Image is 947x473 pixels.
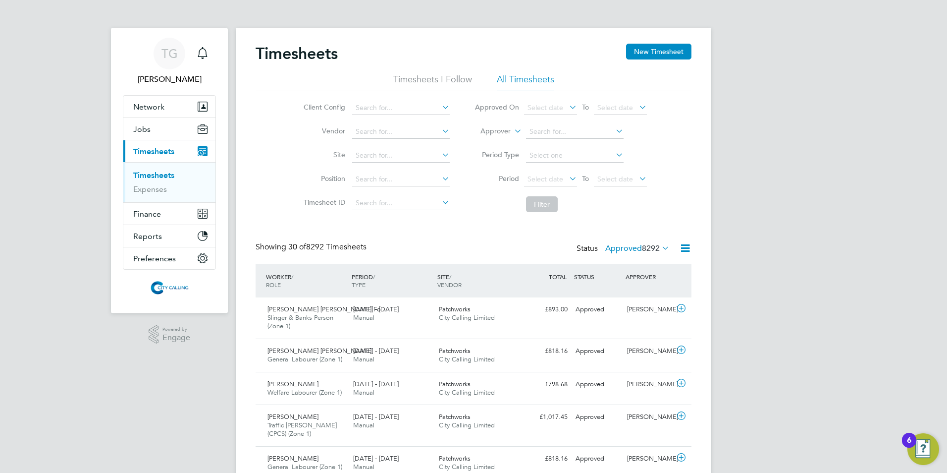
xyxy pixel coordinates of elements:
span: Timesheets [133,147,174,156]
nav: Main navigation [111,28,228,313]
label: Approver [466,126,511,136]
div: £818.16 [520,343,572,359]
a: Go to home page [123,280,216,296]
div: Showing [256,242,368,252]
div: £798.68 [520,376,572,393]
span: Select date [597,103,633,112]
li: All Timesheets [497,73,554,91]
span: Slinger & Banks Person (Zone 1) [267,313,333,330]
span: Select date [527,175,563,183]
input: Select one [526,149,624,163]
span: [DATE] - [DATE] [353,413,399,421]
input: Search for... [352,196,450,210]
span: City Calling Limited [439,313,495,322]
span: Patchworks [439,454,471,463]
button: Preferences [123,247,215,269]
span: 8292 [642,243,660,253]
span: City Calling Limited [439,355,495,363]
div: [PERSON_NAME] [623,376,675,393]
span: [PERSON_NAME] [PERSON_NAME] Fo… [267,305,387,313]
button: New Timesheet [626,44,691,59]
div: APPROVER [623,268,675,286]
div: [PERSON_NAME] [623,301,675,318]
button: Network [123,96,215,118]
span: Manual [353,355,374,363]
span: City Calling Limited [439,421,495,429]
li: Timesheets I Follow [393,73,472,91]
div: [PERSON_NAME] [623,451,675,467]
a: Powered byEngage [149,325,191,344]
span: Preferences [133,254,176,263]
div: SITE [435,268,521,294]
span: Manual [353,388,374,397]
span: [DATE] - [DATE] [353,380,399,388]
span: Welfare Labourer (Zone 1) [267,388,342,397]
span: City Calling Limited [439,463,495,471]
span: [PERSON_NAME] [267,413,318,421]
span: Toby Gibbs [123,73,216,85]
span: [DATE] - [DATE] [353,305,399,313]
label: Approved On [474,103,519,112]
span: To [579,101,592,114]
div: Status [577,242,672,256]
label: Site [301,150,345,159]
span: / [291,273,293,281]
span: Manual [353,313,374,322]
span: Jobs [133,124,151,134]
span: Finance [133,209,161,219]
label: Period Type [474,150,519,159]
span: [PERSON_NAME] [267,454,318,463]
span: VENDOR [437,281,462,289]
a: Expenses [133,184,167,194]
input: Search for... [352,125,450,139]
label: Timesheet ID [301,198,345,207]
label: Approved [605,243,670,253]
span: Traffic [PERSON_NAME] (CPCS) (Zone 1) [267,421,337,438]
span: TYPE [352,281,366,289]
button: Finance [123,203,215,225]
button: Timesheets [123,140,215,162]
div: STATUS [572,268,623,286]
span: / [373,273,375,281]
span: Network [133,102,164,112]
div: PERIOD [349,268,435,294]
button: Filter [526,196,558,212]
input: Search for... [352,149,450,163]
span: [PERSON_NAME] [PERSON_NAME] [267,347,371,355]
div: Timesheets [123,162,215,202]
span: ROLE [266,281,281,289]
span: Engage [162,334,190,342]
span: To [579,172,592,185]
span: 8292 Timesheets [288,242,367,252]
div: [PERSON_NAME] [623,409,675,425]
button: Jobs [123,118,215,140]
label: Position [301,174,345,183]
span: Manual [353,463,374,471]
span: City Calling Limited [439,388,495,397]
div: [PERSON_NAME] [623,343,675,359]
h2: Timesheets [256,44,338,63]
input: Search for... [352,173,450,186]
span: Select date [527,103,563,112]
label: Vendor [301,126,345,135]
span: TG [161,47,178,60]
label: Period [474,174,519,183]
span: [DATE] - [DATE] [353,347,399,355]
span: [PERSON_NAME] [267,380,318,388]
a: TG[PERSON_NAME] [123,38,216,85]
span: Patchworks [439,347,471,355]
span: Patchworks [439,413,471,421]
div: £1,017.45 [520,409,572,425]
span: General Labourer (Zone 1) [267,355,342,363]
span: Patchworks [439,305,471,313]
div: Approved [572,451,623,467]
img: citycalling-logo-retina.png [148,280,191,296]
input: Search for... [352,101,450,115]
span: Reports [133,232,162,241]
div: Approved [572,376,623,393]
span: 30 of [288,242,306,252]
span: Powered by [162,325,190,334]
span: General Labourer (Zone 1) [267,463,342,471]
input: Search for... [526,125,624,139]
span: Manual [353,421,374,429]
